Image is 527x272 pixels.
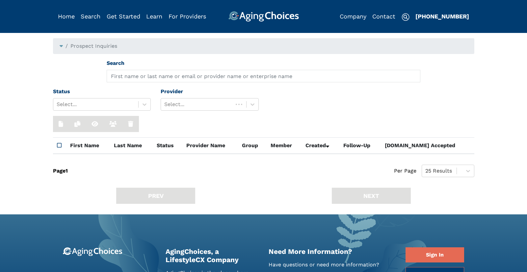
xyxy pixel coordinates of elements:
[69,116,86,132] button: Duplicate
[415,13,469,20] a: [PHONE_NUMBER]
[58,13,75,20] a: Home
[107,59,124,67] label: Search
[182,138,238,154] th: Provider Name
[153,138,183,154] th: Status
[81,13,100,20] a: Search
[339,138,381,154] th: Follow-Up
[107,13,140,20] a: Get Started
[372,13,395,20] a: Contact
[406,247,464,262] a: Sign In
[238,138,267,154] th: Group
[53,165,68,177] div: Page 1
[63,247,122,256] img: 9-logo.svg
[86,116,104,132] button: View
[66,138,110,154] th: First Name
[53,38,474,54] nav: breadcrumb
[81,11,100,22] div: Popover trigger
[169,13,206,20] a: For Providers
[267,138,302,154] th: Member
[107,70,420,82] input: First name or last name or email or provider name or enterprise name
[70,43,117,49] span: Prospect Inquiries
[269,261,396,269] p: Have questions or need more information?
[166,247,259,264] h2: AgingChoices, a LifestyleCX Company
[402,13,409,21] img: search-icon.svg
[122,116,139,132] button: Delete
[53,88,70,95] label: Status
[381,138,474,154] th: [DOMAIN_NAME] Accepted
[340,13,366,20] a: Company
[104,116,122,132] button: View Members
[302,138,339,154] th: Created
[269,247,396,256] h2: Need More Information?
[53,116,69,132] button: New
[394,165,416,177] span: Per Page
[161,88,183,95] label: Provider
[58,42,63,50] div: Popover trigger
[146,13,162,20] a: Learn
[110,138,153,154] th: Last Name
[228,11,299,22] img: AgingChoices
[116,188,195,204] button: PREV
[332,188,411,204] button: NEXT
